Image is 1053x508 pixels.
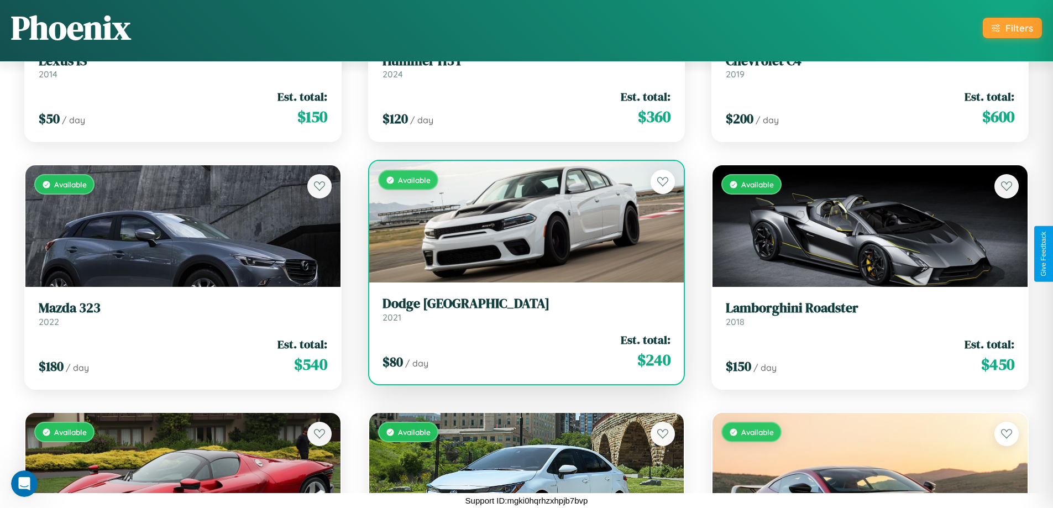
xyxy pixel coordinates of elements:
span: Est. total: [277,88,327,104]
span: $ 180 [39,357,64,375]
span: Available [398,427,431,437]
span: $ 120 [383,109,408,128]
span: / day [66,362,89,373]
span: / day [62,114,85,125]
h3: Lamborghini Roadster [726,300,1014,316]
button: Filters [983,18,1042,38]
span: $ 150 [297,106,327,128]
span: 2021 [383,312,401,323]
a: Chevrolet C42019 [726,53,1014,80]
span: $ 240 [637,349,670,371]
span: Available [741,180,774,189]
span: / day [753,362,777,373]
span: 2019 [726,69,745,80]
a: Mazda 3232022 [39,300,327,327]
span: Est. total: [621,332,670,348]
h3: Dodge [GEOGRAPHIC_DATA] [383,296,671,312]
a: Lamborghini Roadster2018 [726,300,1014,327]
div: Filters [1005,22,1033,34]
span: $ 540 [294,353,327,375]
span: Est. total: [277,336,327,352]
span: Est. total: [965,88,1014,104]
h3: Mazda 323 [39,300,327,316]
span: $ 360 [638,106,670,128]
span: Available [54,427,87,437]
span: $ 450 [981,353,1014,375]
span: 2022 [39,316,59,327]
a: Dodge [GEOGRAPHIC_DATA]2021 [383,296,671,323]
span: / day [405,358,428,369]
h1: Phoenix [11,5,131,50]
span: Est. total: [621,88,670,104]
span: $ 600 [982,106,1014,128]
span: / day [410,114,433,125]
span: 2014 [39,69,57,80]
span: $ 50 [39,109,60,128]
span: / day [756,114,779,125]
span: Available [741,427,774,437]
a: Lexus IS2014 [39,53,327,80]
span: Available [398,175,431,185]
a: Hummer H3T2024 [383,53,671,80]
span: 2024 [383,69,403,80]
span: Available [54,180,87,189]
iframe: Intercom live chat [11,470,38,497]
span: $ 80 [383,353,403,371]
span: Est. total: [965,336,1014,352]
span: $ 200 [726,109,753,128]
span: $ 150 [726,357,751,375]
p: Support ID: mgki0hqrhzxhpjb7bvp [465,493,588,508]
span: 2018 [726,316,745,327]
div: Give Feedback [1040,232,1047,276]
